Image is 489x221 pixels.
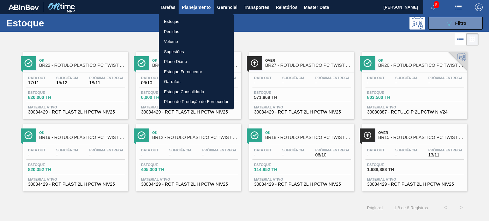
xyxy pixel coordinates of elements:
a: Pedidos [159,27,234,37]
a: Plano de Produção do Fornecedor [159,97,234,107]
a: Plano Diário [159,57,234,67]
a: Estoque Consolidado [159,87,234,97]
a: Volume [159,37,234,47]
a: Sugestões [159,47,234,57]
a: Estoque [159,17,234,27]
a: Estoque Fornecedor [159,67,234,77]
a: Garrafas [159,77,234,87]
